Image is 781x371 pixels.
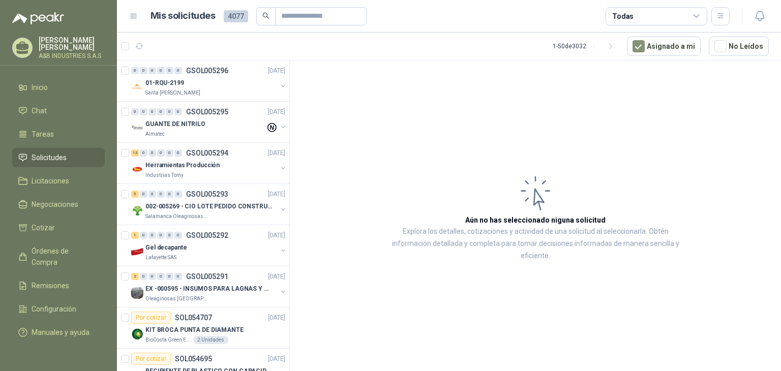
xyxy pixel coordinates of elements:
[145,78,184,88] p: 01-RQU-2199
[131,312,171,324] div: Por cotizar
[157,108,165,115] div: 0
[465,214,606,226] h3: Aún no has seleccionado niguna solicitud
[131,328,143,340] img: Company Logo
[145,336,191,344] p: BioCosta Green Energy S.A.S
[131,270,287,303] a: 2 0 0 0 0 0 GSOL005291[DATE] Company LogoEX -000595 - INSUMOS PARA LAGNAS Y OFICINAS PLANTAOleagi...
[131,106,287,138] a: 0 0 0 0 0 0 GSOL005295[DATE] Company LogoGUANTE DE NITRILOAlmatec
[174,67,182,74] div: 0
[186,108,228,115] p: GSOL005295
[148,273,156,280] div: 0
[131,245,143,258] img: Company Logo
[12,101,105,120] a: Chat
[32,82,48,93] span: Inicio
[131,191,139,198] div: 5
[12,299,105,319] a: Configuración
[32,280,69,291] span: Remisiones
[12,12,64,24] img: Logo peakr
[131,188,287,221] a: 5 0 0 0 0 0 GSOL005293[DATE] Company Logo002-005269 - CIO LOTE PEDIDO CONSTRUCCIONSalamanca Oleag...
[12,276,105,295] a: Remisiones
[145,243,187,253] p: Gel decapante
[174,232,182,239] div: 0
[186,191,228,198] p: GSOL005293
[157,232,165,239] div: 0
[166,149,173,157] div: 0
[392,226,679,262] p: Explora los detalles, cotizaciones y actividad de una solicitud al seleccionarla. Obtén informaci...
[145,212,209,221] p: Salamanca Oleaginosas SAS
[145,89,200,97] p: Santa [PERSON_NAME]
[193,336,228,344] div: 2 Unidades
[140,191,147,198] div: 0
[174,191,182,198] div: 0
[131,67,139,74] div: 0
[612,11,634,22] div: Todas
[12,171,105,191] a: Licitaciones
[131,204,143,217] img: Company Logo
[12,323,105,342] a: Manuales y ayuda
[145,161,220,170] p: Herramientas Producción
[12,125,105,144] a: Tareas
[157,273,165,280] div: 0
[166,67,173,74] div: 0
[131,149,139,157] div: 13
[32,152,67,163] span: Solicitudes
[32,245,95,268] span: Órdenes de Compra
[12,195,105,214] a: Negociaciones
[145,130,165,138] p: Almatec
[262,12,269,19] span: search
[145,325,244,335] p: KIT BROCA PUNTA DE DIAMANTE
[12,148,105,167] a: Solicitudes
[12,218,105,237] a: Cotizar
[157,149,165,157] div: 0
[131,273,139,280] div: 2
[131,287,143,299] img: Company Logo
[39,37,105,51] p: [PERSON_NAME] [PERSON_NAME]
[268,107,285,117] p: [DATE]
[32,222,55,233] span: Cotizar
[186,67,228,74] p: GSOL005296
[131,229,287,262] a: 1 0 0 0 0 0 GSOL005292[DATE] Company LogoGel decapanteLafayette SAS
[157,67,165,74] div: 0
[166,108,173,115] div: 0
[166,273,173,280] div: 0
[131,353,171,365] div: Por cotizar
[268,66,285,76] p: [DATE]
[709,37,769,56] button: No Leídos
[186,273,228,280] p: GSOL005291
[166,191,173,198] div: 0
[174,149,182,157] div: 0
[131,65,287,97] a: 0 0 0 0 0 0 GSOL005296[DATE] Company Logo01-RQU-2199Santa [PERSON_NAME]
[268,148,285,158] p: [DATE]
[148,67,156,74] div: 0
[268,190,285,199] p: [DATE]
[39,53,105,59] p: A&B INDUSTRIES S.A.S
[145,171,184,179] p: Industrias Tomy
[174,108,182,115] div: 0
[174,273,182,280] div: 0
[140,149,147,157] div: 0
[131,108,139,115] div: 0
[553,38,619,54] div: 1 - 50 de 3032
[32,303,76,315] span: Configuración
[268,313,285,323] p: [DATE]
[12,78,105,97] a: Inicio
[175,355,212,362] p: SOL054695
[268,231,285,240] p: [DATE]
[12,241,105,272] a: Órdenes de Compra
[268,272,285,282] p: [DATE]
[224,10,248,22] span: 4077
[175,314,212,321] p: SOL054707
[140,67,147,74] div: 0
[157,191,165,198] div: 0
[186,232,228,239] p: GSOL005292
[140,232,147,239] div: 0
[131,81,143,93] img: Company Logo
[186,149,228,157] p: GSOL005294
[131,163,143,175] img: Company Logo
[148,149,156,157] div: 0
[148,232,156,239] div: 0
[131,147,287,179] a: 13 0 0 0 0 0 GSOL005294[DATE] Company LogoHerramientas ProducciónIndustrias Tomy
[32,199,78,210] span: Negociaciones
[268,354,285,364] p: [DATE]
[32,175,69,187] span: Licitaciones
[131,232,139,239] div: 1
